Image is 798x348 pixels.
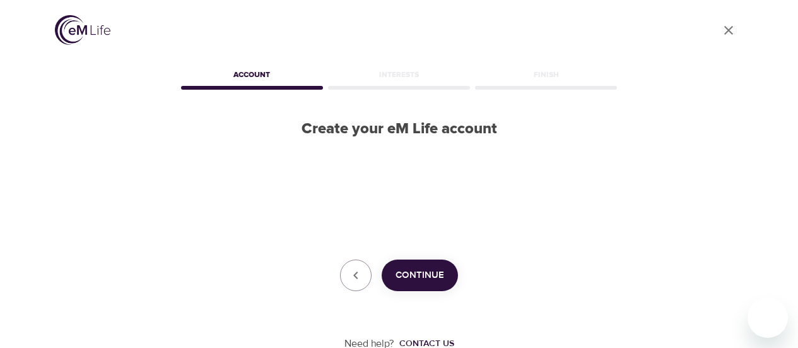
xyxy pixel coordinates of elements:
[179,120,620,138] h2: Create your eM Life account
[55,15,110,45] img: logo
[382,260,458,291] button: Continue
[713,15,744,45] a: close
[748,297,788,338] iframe: Button to launch messaging window
[396,267,444,284] span: Continue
